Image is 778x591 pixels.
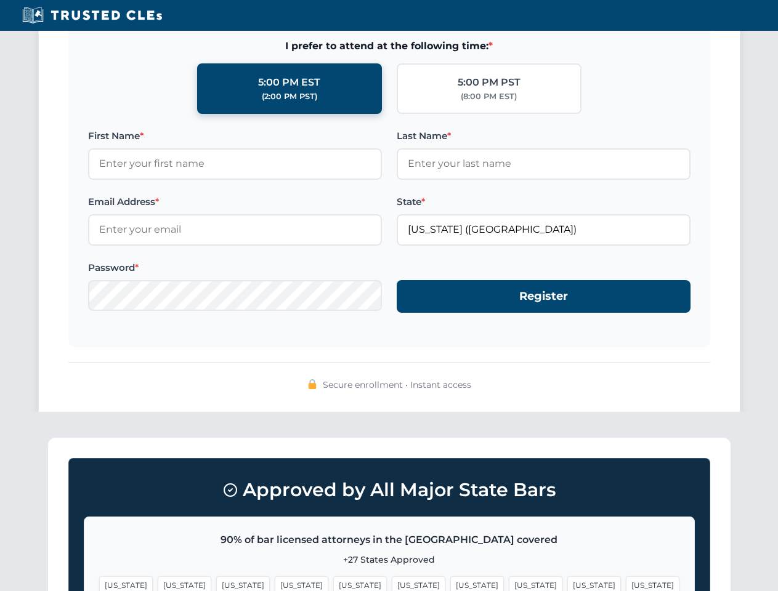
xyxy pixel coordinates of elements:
[461,90,517,103] div: (8:00 PM EST)
[397,280,691,313] button: Register
[99,532,679,548] p: 90% of bar licensed attorneys in the [GEOGRAPHIC_DATA] covered
[88,148,382,179] input: Enter your first name
[88,214,382,245] input: Enter your email
[258,74,320,90] div: 5:00 PM EST
[84,473,695,507] h3: Approved by All Major State Bars
[397,148,691,179] input: Enter your last name
[99,553,679,566] p: +27 States Approved
[307,379,317,389] img: 🔒
[18,6,166,25] img: Trusted CLEs
[397,195,691,209] label: State
[88,260,382,275] label: Password
[458,74,521,90] div: 5:00 PM PST
[262,90,317,103] div: (2:00 PM PST)
[88,38,691,54] span: I prefer to attend at the following time:
[397,214,691,245] input: Florida (FL)
[397,129,691,143] label: Last Name
[323,378,471,392] span: Secure enrollment • Instant access
[88,129,382,143] label: First Name
[88,195,382,209] label: Email Address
